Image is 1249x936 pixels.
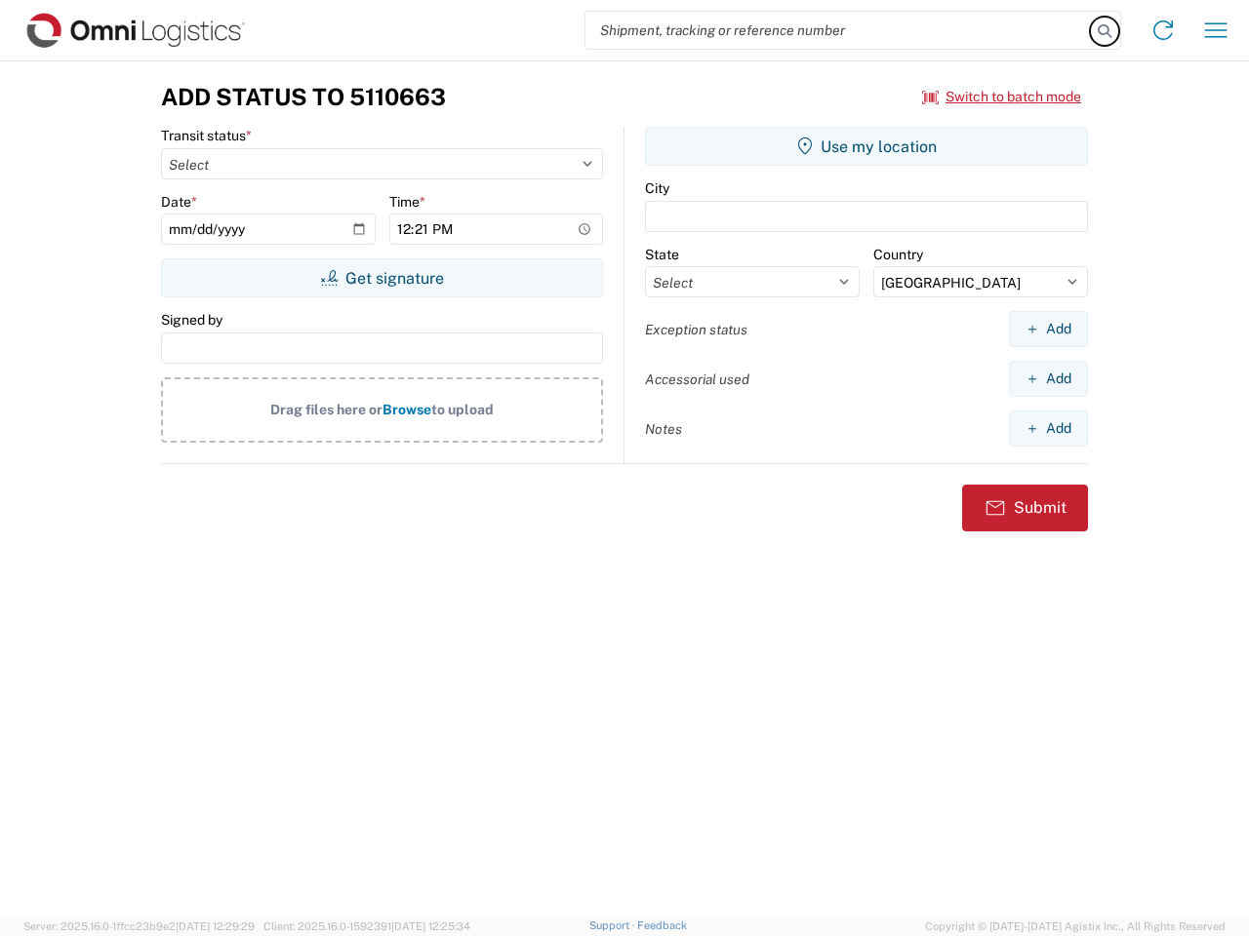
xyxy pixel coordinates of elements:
label: Country [873,246,923,263]
button: Add [1009,361,1088,397]
label: Transit status [161,127,252,144]
button: Add [1009,410,1088,447]
a: Feedback [637,919,687,931]
button: Add [1009,311,1088,347]
input: Shipment, tracking or reference number [585,12,1091,49]
a: Support [589,919,638,931]
button: Get signature [161,258,603,297]
span: Browse [383,402,431,417]
label: City [645,179,669,197]
label: Accessorial used [645,370,749,388]
span: to upload [431,402,494,417]
label: Date [161,193,197,211]
span: [DATE] 12:25:34 [391,920,470,932]
label: Time [389,193,425,211]
span: Drag files here or [270,402,383,417]
button: Use my location [645,127,1088,166]
span: Client: 2025.16.0-1592391 [263,920,470,932]
span: [DATE] 12:29:29 [176,920,255,932]
span: Server: 2025.16.0-1ffcc23b9e2 [23,920,255,932]
button: Switch to batch mode [922,81,1081,113]
label: Notes [645,420,682,438]
label: Signed by [161,311,222,329]
label: Exception status [645,321,747,338]
button: Submit [962,485,1088,531]
span: Copyright © [DATE]-[DATE] Agistix Inc., All Rights Reserved [925,917,1226,935]
h3: Add Status to 5110663 [161,83,446,111]
label: State [645,246,679,263]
